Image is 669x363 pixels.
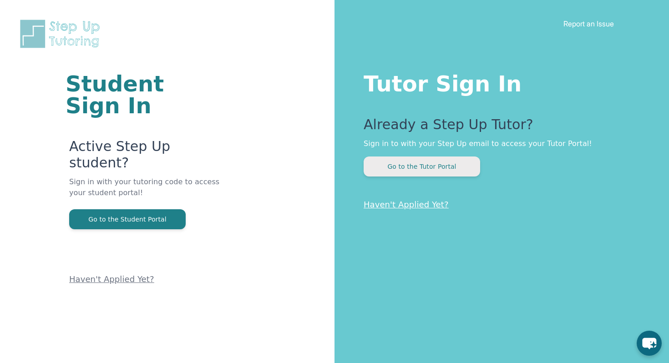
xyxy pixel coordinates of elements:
p: Sign in to with your Step Up email to access your Tutor Portal! [364,138,633,149]
h1: Student Sign In [66,73,225,116]
a: Go to the Student Portal [69,215,186,223]
button: Go to the Student Portal [69,209,186,229]
button: chat-button [637,331,662,356]
a: Report an Issue [563,19,614,28]
p: Active Step Up student? [69,138,225,176]
a: Haven't Applied Yet? [364,200,449,209]
p: Already a Step Up Tutor? [364,116,633,138]
p: Sign in with your tutoring code to access your student portal! [69,176,225,209]
a: Go to the Tutor Portal [364,162,480,171]
img: Step Up Tutoring horizontal logo [18,18,106,50]
a: Haven't Applied Yet? [69,274,154,284]
button: Go to the Tutor Portal [364,156,480,176]
h1: Tutor Sign In [364,69,633,95]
